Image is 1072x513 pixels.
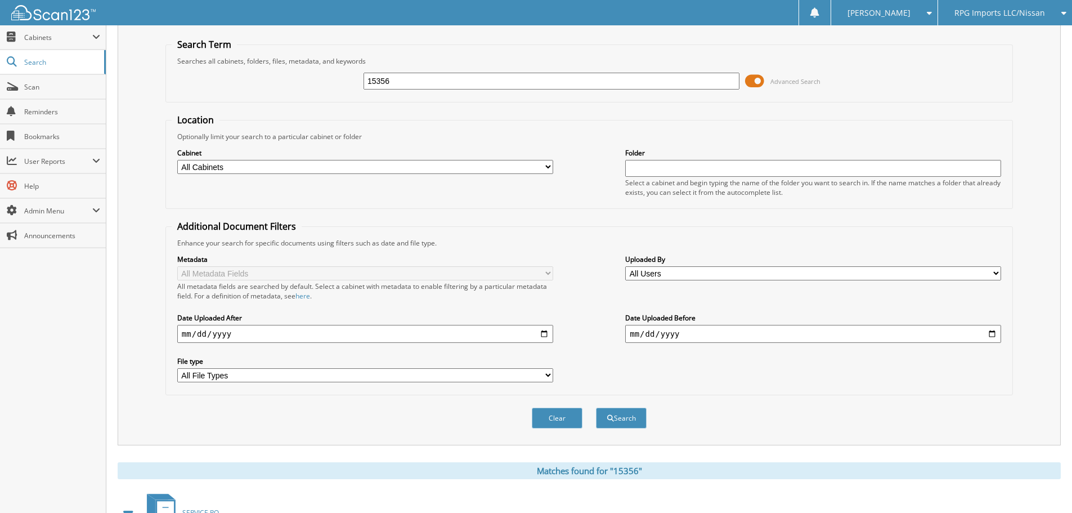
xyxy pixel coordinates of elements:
div: Select a cabinet and begin typing the name of the folder you want to search in. If the name match... [625,178,1001,197]
iframe: Chat Widget [1016,459,1072,513]
img: scan123-logo-white.svg [11,5,96,20]
div: Enhance your search for specific documents using filters such as date and file type. [172,238,1007,248]
div: Matches found for "15356" [118,462,1061,479]
span: Search [24,57,98,67]
span: RPG Imports LLC/Nissan [954,10,1045,16]
span: Advanced Search [770,77,820,86]
span: Scan [24,82,100,92]
button: Search [596,408,647,429]
legend: Location [172,114,219,126]
span: Announcements [24,231,100,240]
label: Date Uploaded After [177,313,553,323]
legend: Additional Document Filters [172,220,302,233]
label: Date Uploaded Before [625,313,1001,323]
span: User Reports [24,157,92,166]
div: All metadata fields are searched by default. Select a cabinet with metadata to enable filtering b... [177,282,553,301]
span: Reminders [24,107,100,117]
span: Bookmarks [24,132,100,141]
a: here [295,291,310,301]
input: end [625,325,1001,343]
span: Help [24,181,100,191]
span: Cabinets [24,33,92,42]
span: [PERSON_NAME] [847,10,910,16]
label: Folder [625,148,1001,158]
span: Admin Menu [24,206,92,216]
label: File type [177,356,553,366]
label: Uploaded By [625,255,1001,264]
label: Metadata [177,255,553,264]
legend: Search Term [172,38,237,51]
input: start [177,325,553,343]
div: Optionally limit your search to a particular cabinet or folder [172,132,1007,141]
button: Clear [532,408,582,429]
div: Searches all cabinets, folders, files, metadata, and keywords [172,56,1007,66]
label: Cabinet [177,148,553,158]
